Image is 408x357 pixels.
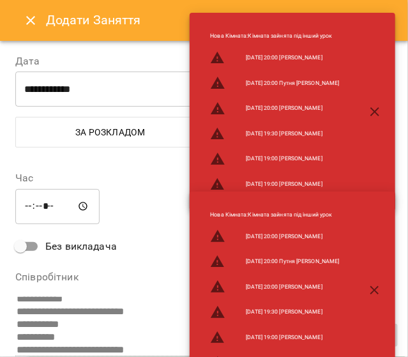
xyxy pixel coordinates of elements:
[200,325,349,351] li: [DATE] 19:00 [PERSON_NAME]
[200,96,349,121] li: [DATE] 20:00 [PERSON_NAME]
[200,224,349,249] li: [DATE] 20:00 [PERSON_NAME]
[200,274,349,300] li: [DATE] 20:00 [PERSON_NAME]
[15,5,46,36] button: Close
[200,45,349,71] li: [DATE] 20:00 [PERSON_NAME]
[200,206,349,224] li: Нова Кімната : Кімната зайнята під інший урок
[200,70,349,96] li: [DATE] 20:00 Путня [PERSON_NAME]
[15,56,393,66] label: Дата
[200,121,349,147] li: [DATE] 19:30 [PERSON_NAME]
[200,27,349,45] li: Нова Кімната : Кімната зайнята під інший урок
[46,10,393,30] h6: Додати Заняття
[45,239,117,254] span: Без викладача
[15,117,204,148] button: За розкладом
[200,172,349,197] li: [DATE] 19:00 [PERSON_NAME]
[15,272,393,282] label: Співробітник
[200,300,349,325] li: [DATE] 19:30 [PERSON_NAME]
[24,125,197,140] span: За розкладом
[200,146,349,172] li: [DATE] 19:00 [PERSON_NAME]
[15,173,393,183] label: Час
[200,249,349,275] li: [DATE] 20:00 Путня [PERSON_NAME]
